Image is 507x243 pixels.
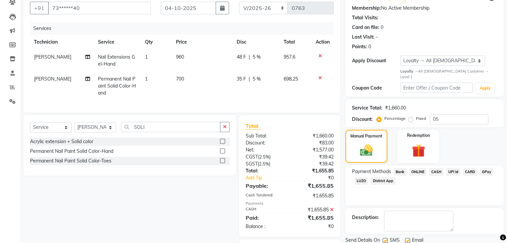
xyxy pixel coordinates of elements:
th: Service [94,35,141,50]
div: Balance : [241,223,290,230]
div: ( ) [241,160,290,167]
img: _gift.svg [408,142,429,159]
span: 5 % [253,54,261,61]
span: CGST [246,154,258,160]
span: Permanent Nail Paint Solid Color-Hand [98,76,136,96]
span: SGST [246,161,258,167]
div: Coupon Code [352,85,400,92]
th: Qty [141,35,172,50]
div: ( ) [241,153,290,160]
div: All [DEMOGRAPHIC_DATA] Customer → Level 1 [400,69,497,80]
span: CARD [463,168,477,176]
span: 2.5% [259,161,269,166]
span: 2.5% [259,154,269,159]
th: Disc [233,35,279,50]
div: ₹1,655.85 [290,192,339,199]
span: 48 F [237,54,246,61]
span: 5 % [253,76,261,83]
div: Net: [241,146,290,153]
span: Payment Methods [352,168,391,175]
th: Action [312,35,334,50]
span: Bank [394,168,407,176]
div: ₹0 [290,223,339,230]
div: Paid: [241,214,290,222]
span: 960 [176,54,184,60]
div: Discount: [241,139,290,146]
div: Points: [352,43,367,50]
div: Membership: [352,5,381,12]
span: [PERSON_NAME] [34,54,71,60]
label: Redemption [407,132,430,138]
div: Total Visits: [352,14,378,21]
div: Permanent Nail Paint Solid Color-Hand [30,148,113,155]
div: Service Total: [352,105,382,112]
input: Search by Name/Mobile/Email/Code [48,2,151,14]
span: CASH [429,168,443,176]
div: ₹1,655.85 [290,206,339,213]
th: Total [280,35,312,50]
strong: Loyalty → [400,69,418,74]
div: ₹1,655.85 [290,182,339,190]
div: ₹39.42 [290,153,339,160]
span: District App [371,177,395,185]
label: Fixed [416,116,426,122]
div: 0 [368,43,371,50]
span: | [249,76,250,83]
label: Manual Payment [350,133,382,139]
th: Price [172,35,233,50]
span: 35 F [237,76,246,83]
div: CASH [241,206,290,213]
span: 700 [176,76,184,82]
div: ₹1,655.85 [290,214,339,222]
div: Acrylic extension + Solid color [30,138,93,145]
div: ₹1,660.00 [290,132,339,139]
div: Cash Tendered: [241,192,290,199]
div: ₹83.00 [290,139,339,146]
span: Nail Extensions Gel-Hand [98,54,135,67]
div: 0 [381,24,383,31]
span: 1 [145,76,148,82]
div: Sub Total: [241,132,290,139]
button: +91 [30,2,49,14]
div: ₹0 [298,174,338,181]
span: | [249,54,250,61]
span: Total [246,122,261,129]
div: ₹1,577.00 [290,146,339,153]
div: - [376,34,378,41]
button: Apply [475,83,494,93]
input: Enter Offer / Coupon Code [400,83,473,93]
div: No Active Membership [352,5,497,12]
div: ₹39.42 [290,160,339,167]
div: Permanent Nail Paint Solid Color-Toes [30,157,111,164]
a: Add Tip [241,174,298,181]
div: Description: [352,214,379,221]
span: 1 [145,54,148,60]
div: Payments [246,201,334,206]
th: Technician [30,35,94,50]
img: _cash.svg [356,143,377,158]
div: ₹1,655.85 [290,167,339,174]
input: Search or Scan [121,122,220,132]
span: GPay [480,168,494,176]
span: 957.6 [284,54,295,60]
div: ₹1,660.00 [385,105,406,112]
span: LUZO [355,177,368,185]
span: UPI M [446,168,460,176]
div: Card on file: [352,24,379,31]
span: [PERSON_NAME] [34,76,71,82]
label: Percentage [384,116,406,122]
div: Last Visit: [352,34,374,41]
div: Payable: [241,182,290,190]
div: Services [31,22,339,35]
div: Total: [241,167,290,174]
div: Discount: [352,116,373,123]
span: 698.25 [284,76,298,82]
span: ONLINE [409,168,426,176]
div: Apply Discount [352,57,400,64]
